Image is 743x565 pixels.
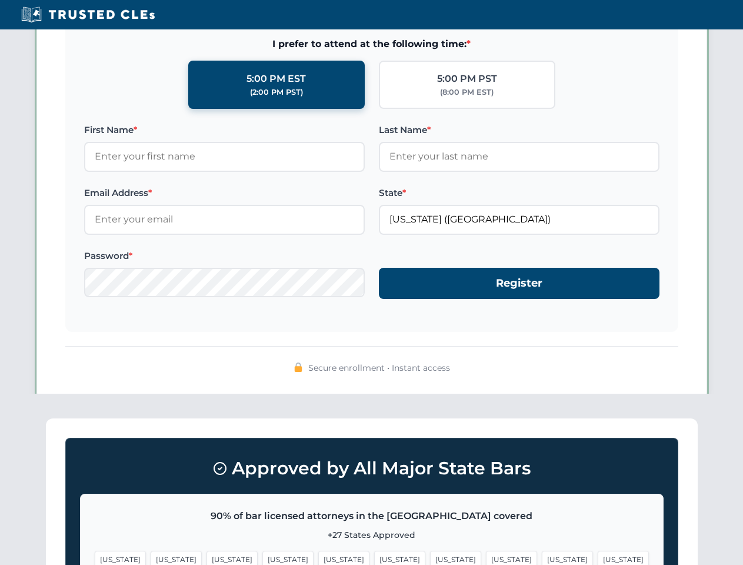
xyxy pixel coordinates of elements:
[80,453,664,484] h3: Approved by All Major State Bars
[379,268,659,299] button: Register
[246,71,306,87] div: 5:00 PM EST
[250,87,303,98] div: (2:00 PM PST)
[95,529,649,541] p: +27 States Approved
[440,87,494,98] div: (8:00 PM EST)
[294,363,303,372] img: 🔒
[84,142,365,171] input: Enter your first name
[84,36,659,52] span: I prefer to attend at the following time:
[308,361,450,374] span: Secure enrollment • Instant access
[379,142,659,171] input: Enter your last name
[379,123,659,137] label: Last Name
[437,71,497,87] div: 5:00 PM PST
[95,508,649,524] p: 90% of bar licensed attorneys in the [GEOGRAPHIC_DATA] covered
[379,186,659,200] label: State
[379,205,659,234] input: Florida (FL)
[84,249,365,263] label: Password
[84,186,365,200] label: Email Address
[84,123,365,137] label: First Name
[18,6,158,24] img: Trusted CLEs
[84,205,365,234] input: Enter your email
